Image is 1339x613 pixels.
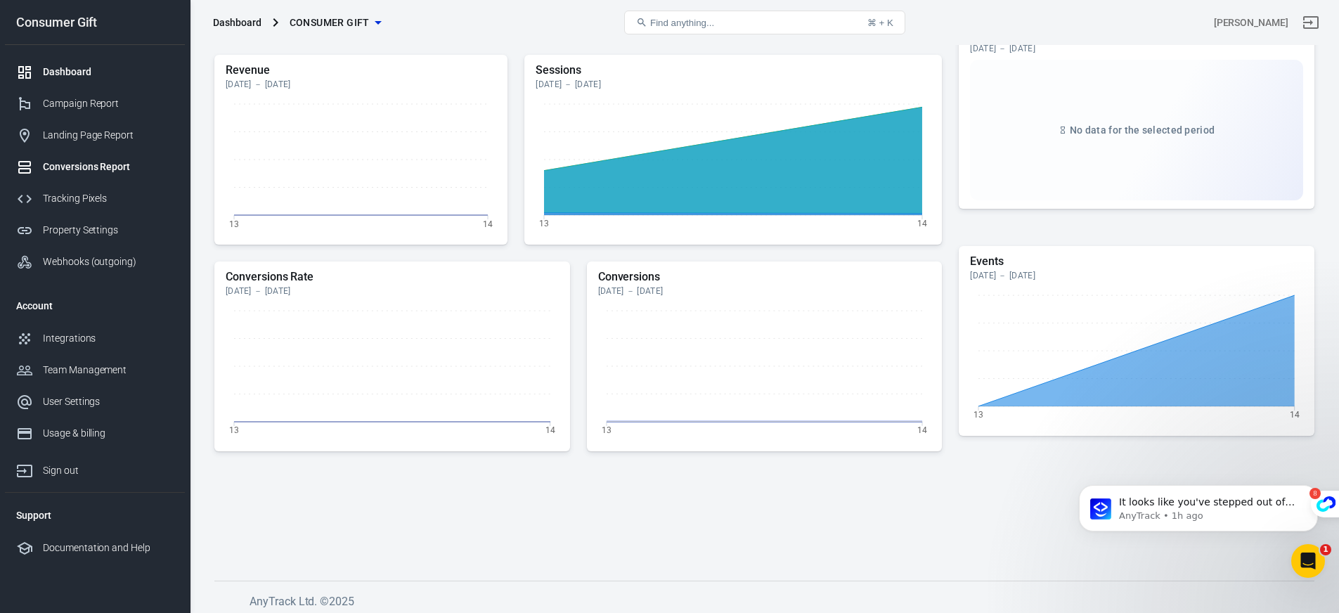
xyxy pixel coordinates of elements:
h5: Revenue [226,63,496,77]
div: Integrations [43,331,174,346]
button: Find anything...⌘ + K [624,11,905,34]
a: Conversions Report [5,151,185,183]
a: Sign out [5,449,185,486]
div: [DATE] － [DATE] [536,79,931,90]
h6: AnyTrack Ltd. © 2025 [250,593,1304,610]
div: [DATE] － [DATE] [226,285,559,297]
tspan: 14 [483,219,493,228]
a: Tracking Pixels [5,183,185,214]
div: Webhooks (outgoing) [43,254,174,269]
div: Dashboard [43,65,174,79]
span: Consumer Gift [290,14,370,32]
tspan: 14 [917,219,927,228]
div: Landing Page Report [43,128,174,143]
a: Landing Page Report [5,120,185,151]
tspan: 14 [1290,411,1300,420]
button: Consumer Gift [284,10,387,36]
iframe: Intercom notifications message [1058,456,1339,575]
tspan: 13 [973,411,983,420]
div: Usage & billing [43,426,174,441]
tspan: 13 [229,219,239,228]
a: Sign out [1294,6,1328,39]
div: [DATE] － [DATE] [970,43,1303,54]
a: Dashboard [5,56,185,88]
div: Sign out [43,463,174,478]
tspan: 13 [229,425,239,435]
div: Documentation and Help [43,541,174,555]
a: User Settings [5,386,185,418]
h5: Conversions [598,270,931,284]
span: Find anything... [650,18,714,28]
div: [DATE] － [DATE] [226,79,496,90]
div: Campaign Report [43,96,174,111]
tspan: 13 [602,425,612,435]
a: Property Settings [5,214,185,246]
div: Property Settings [43,223,174,238]
div: Conversions Report [43,160,174,174]
div: User Settings [43,394,174,409]
li: Account [5,289,185,323]
div: ⌘ + K [867,18,893,28]
div: [DATE] － [DATE] [598,285,931,297]
h5: Conversions Rate [226,270,559,284]
div: Tracking Pixels [43,191,174,206]
div: Consumer Gift [5,16,185,29]
a: Team Management [5,354,185,386]
div: [DATE] － [DATE] [970,270,1303,281]
tspan: 14 [545,425,555,435]
a: Integrations [5,323,185,354]
h5: Events [970,254,1303,269]
div: Dashboard [213,15,261,30]
iframe: Intercom live chat [1291,544,1325,578]
span: 1 [1320,544,1331,555]
span: No data for the selected period [1070,124,1215,136]
div: Account id: juSFbWAb [1214,15,1288,30]
tspan: 14 [917,425,927,435]
h5: Sessions [536,63,931,77]
a: Campaign Report [5,88,185,120]
a: Webhooks (outgoing) [5,246,185,278]
tspan: 13 [539,219,549,228]
a: Usage & billing [5,418,185,449]
div: Team Management [43,363,174,378]
li: Support [5,498,185,532]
